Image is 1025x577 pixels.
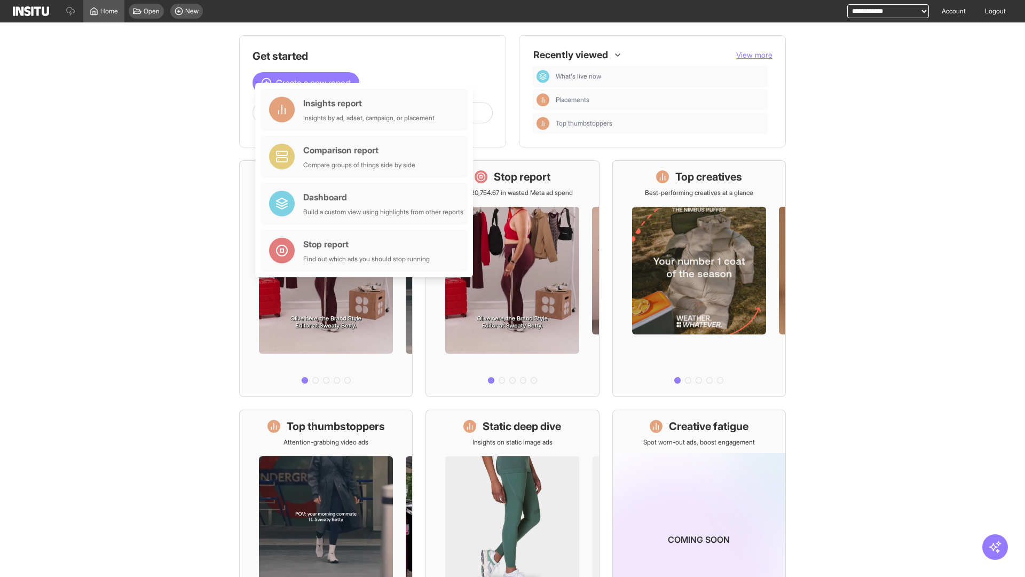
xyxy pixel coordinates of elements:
div: Compare groups of things side by side [303,161,415,169]
div: Dashboard [303,191,463,204]
span: Home [100,7,118,15]
h1: Static deep dive [483,419,561,434]
div: Find out which ads you should stop running [303,255,430,263]
div: Insights [537,93,549,106]
p: Save £20,754.67 in wasted Meta ad spend [452,189,573,197]
a: Stop reportSave £20,754.67 in wasted Meta ad spend [425,160,599,397]
h1: Top creatives [675,169,742,184]
span: What's live now [556,72,764,81]
span: Placements [556,96,589,104]
span: Top thumbstoppers [556,119,612,128]
span: Top thumbstoppers [556,119,764,128]
span: Placements [556,96,764,104]
a: What's live nowSee all active ads instantly [239,160,413,397]
div: Build a custom view using highlights from other reports [303,208,463,216]
div: Comparison report [303,144,415,157]
span: View more [736,50,772,59]
div: Insights report [303,97,435,110]
p: Insights on static image ads [472,438,553,447]
p: Attention-grabbing video ads [283,438,368,447]
p: Best-performing creatives at a glance [645,189,753,197]
a: Top creativesBest-performing creatives at a glance [612,160,786,397]
h1: Get started [253,49,493,64]
button: Create a new report [253,72,359,93]
span: Create a new report [276,76,351,89]
span: Open [144,7,160,15]
div: Dashboard [537,70,549,83]
button: View more [736,50,772,60]
div: Stop report [303,238,430,251]
span: New [185,7,199,15]
h1: Top thumbstoppers [287,419,385,434]
img: Logo [13,6,49,16]
div: Insights [537,117,549,130]
span: What's live now [556,72,601,81]
div: Insights by ad, adset, campaign, or placement [303,114,435,122]
h1: Stop report [494,169,550,184]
